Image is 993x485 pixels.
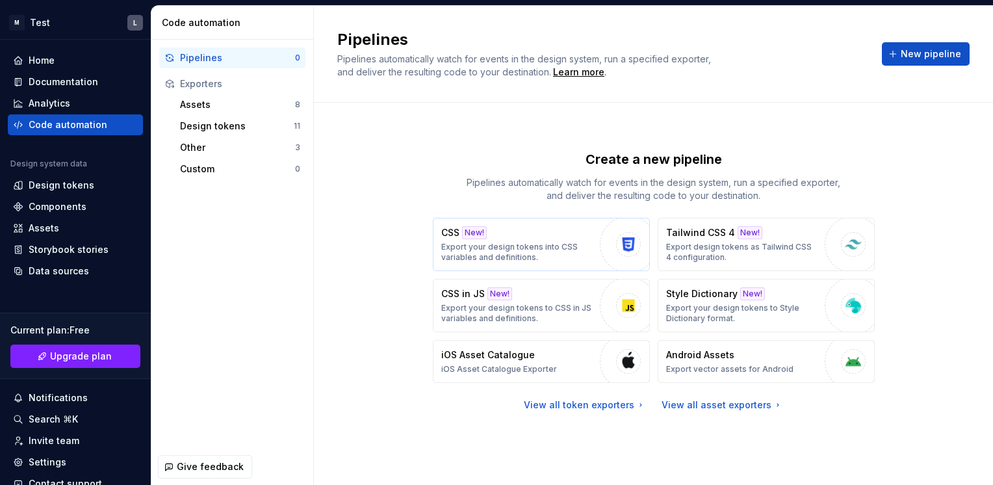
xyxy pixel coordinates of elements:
div: Settings [29,456,66,469]
div: New! [487,287,512,300]
a: Home [8,50,143,71]
div: Search ⌘K [29,413,78,426]
div: Storybook stories [29,243,109,256]
p: Export vector assets for Android [666,364,793,374]
a: Storybook stories [8,239,143,260]
a: Settings [8,452,143,473]
div: Custom [180,163,295,176]
button: Design tokens11 [175,116,305,137]
p: CSS [441,226,459,239]
button: CSSNew!Export your design tokens into CSS variables and definitions. [433,218,650,271]
div: 8 [295,99,300,110]
div: M [9,15,25,31]
div: Documentation [29,75,98,88]
a: Assets [8,218,143,239]
p: CSS in JS [441,287,485,300]
div: 3 [295,142,300,153]
p: iOS Asset Catalogue [441,348,535,361]
a: Analytics [8,93,143,114]
div: Pipelines [180,51,295,64]
button: Notifications [8,387,143,408]
button: Assets8 [175,94,305,115]
div: Design system data [10,159,87,169]
p: iOS Asset Catalogue Exporter [441,364,557,374]
div: Design tokens [29,179,94,192]
div: Code automation [29,118,107,131]
div: Other [180,141,295,154]
button: Other3 [175,137,305,158]
a: Invite team [8,430,143,451]
button: Android AssetsExport vector assets for Android [658,340,875,383]
div: New! [740,287,765,300]
p: Style Dictionary [666,287,738,300]
p: Export your design tokens to CSS in JS variables and definitions. [441,303,593,324]
div: Assets [29,222,59,235]
div: Test [30,16,50,29]
p: Export your design tokens to Style Dictionary format. [666,303,818,324]
div: New! [462,226,487,239]
div: New! [738,226,762,239]
a: Code automation [8,114,143,135]
div: 0 [295,53,300,63]
button: Give feedback [158,455,252,478]
div: Analytics [29,97,70,110]
div: Invite team [29,434,79,447]
a: Design tokens [8,175,143,196]
a: View all token exporters [524,399,646,412]
button: Custom0 [175,159,305,179]
button: Style DictionaryNew!Export your design tokens to Style Dictionary format. [658,279,875,332]
p: Pipelines automatically watch for events in the design system, run a specified exporter, and deli... [459,176,849,202]
div: Assets [180,98,295,111]
button: Tailwind CSS 4New!Export design tokens as Tailwind CSS 4 configuration. [658,218,875,271]
p: Export design tokens as Tailwind CSS 4 configuration. [666,242,818,263]
span: . [551,68,606,77]
div: Current plan : Free [10,324,140,337]
div: L [133,18,137,28]
button: New pipeline [882,42,970,66]
div: Code automation [162,16,308,29]
span: Give feedback [177,460,244,473]
div: Data sources [29,265,89,278]
a: View all asset exporters [662,399,783,412]
span: Upgrade plan [50,350,112,363]
p: Android Assets [666,348,734,361]
div: 0 [295,164,300,174]
div: Home [29,54,55,67]
a: Learn more [553,66,604,79]
p: Tailwind CSS 4 [666,226,735,239]
a: Documentation [8,72,143,92]
button: MTestL [3,8,148,36]
a: Components [8,196,143,217]
div: Notifications [29,391,88,404]
div: 11 [294,121,300,131]
div: Exporters [180,77,300,90]
p: Create a new pipeline [586,150,722,168]
button: Pipelines0 [159,47,305,68]
button: Search ⌘K [8,409,143,430]
p: Export your design tokens into CSS variables and definitions. [441,242,593,263]
div: Components [29,200,86,213]
button: iOS Asset CatalogueiOS Asset Catalogue Exporter [433,340,650,383]
h2: Pipelines [337,29,866,50]
a: Data sources [8,261,143,282]
button: CSS in JSNew!Export your design tokens to CSS in JS variables and definitions. [433,279,650,332]
span: New pipeline [901,47,961,60]
a: Upgrade plan [10,345,140,368]
span: Pipelines automatically watch for events in the design system, run a specified exporter, and deli... [337,53,714,77]
div: Design tokens [180,120,294,133]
